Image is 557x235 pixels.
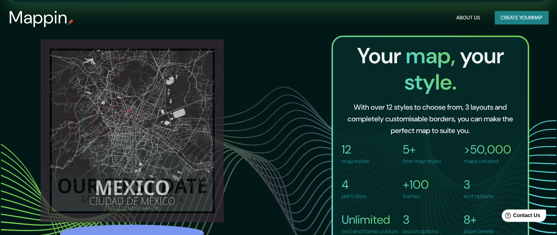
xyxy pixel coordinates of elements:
button: About Us [453,11,483,24]
h4: Unlimited [342,212,398,227]
p: free map styles [403,157,441,166]
h4: +100 [403,177,429,192]
img: mappin-pin [68,19,74,25]
h6: With over 12 styles to choose from, 3 layouts and completely customisable borders, you can make t... [345,101,516,136]
p: text options [464,192,493,201]
h4: 12 [342,142,369,157]
h3: Mappin [9,7,68,28]
h2: Your your [339,43,522,95]
p: frames [403,192,429,201]
span: map, [405,41,460,70]
h4: 3 [403,212,438,227]
span: style. [404,68,456,96]
h4: 3 [464,177,493,192]
h4: 8+ [464,212,493,227]
h4: 4 [342,177,366,192]
h4: >50,000 [464,142,511,157]
p: maps created [464,157,511,166]
iframe: Help widget launcher [492,206,549,227]
button: Create yourmap [495,11,548,24]
img: mexico-city.png [41,39,224,222]
h4: 5+ [403,142,441,157]
p: map styles [342,157,369,166]
p: print sizes [342,192,366,201]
